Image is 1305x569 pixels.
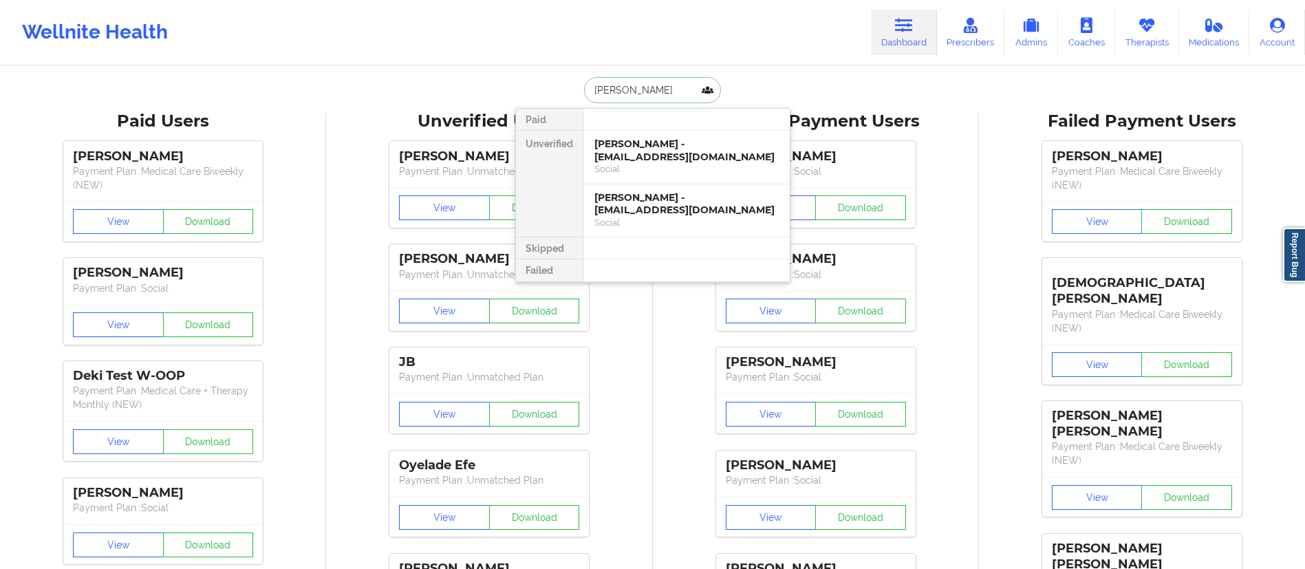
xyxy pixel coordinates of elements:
[399,505,490,530] button: View
[73,533,164,557] button: View
[399,370,579,384] p: Payment Plan : Unmatched Plan
[1052,352,1143,377] button: View
[399,251,579,267] div: [PERSON_NAME]
[73,429,164,454] button: View
[815,402,906,427] button: Download
[73,281,253,295] p: Payment Plan : Social
[73,501,253,515] p: Payment Plan : Social
[1052,485,1143,510] button: View
[73,384,253,411] p: Payment Plan : Medical Care + Therapy Monthly (NEW)
[1052,308,1232,335] p: Payment Plan : Medical Care Biweekly (NEW)
[1141,485,1232,510] button: Download
[726,149,906,164] div: [PERSON_NAME]
[726,354,906,370] div: [PERSON_NAME]
[594,191,779,217] div: [PERSON_NAME] - [EMAIL_ADDRESS][DOMAIN_NAME]
[73,164,253,192] p: Payment Plan : Medical Care Biweekly (NEW)
[1052,408,1232,440] div: [PERSON_NAME] [PERSON_NAME]
[1283,228,1305,282] a: Report Bug
[1004,10,1058,55] a: Admins
[163,209,254,234] button: Download
[1052,265,1232,307] div: [DEMOGRAPHIC_DATA][PERSON_NAME]
[1052,209,1143,234] button: View
[1052,149,1232,164] div: [PERSON_NAME]
[871,10,937,55] a: Dashboard
[1058,10,1115,55] a: Coaches
[1249,10,1305,55] a: Account
[726,473,906,487] p: Payment Plan : Social
[726,268,906,281] p: Payment Plan : Social
[726,299,817,323] button: View
[1141,209,1232,234] button: Download
[489,402,580,427] button: Download
[815,195,906,220] button: Download
[726,505,817,530] button: View
[399,473,579,487] p: Payment Plan : Unmatched Plan
[489,299,580,323] button: Download
[10,111,316,132] div: Paid Users
[815,299,906,323] button: Download
[726,164,906,178] p: Payment Plan : Social
[989,111,1295,132] div: Failed Payment Users
[1179,10,1250,55] a: Medications
[594,163,779,175] div: Social
[726,370,906,384] p: Payment Plan : Social
[1115,10,1179,55] a: Therapists
[163,533,254,557] button: Download
[516,237,583,259] div: Skipped
[399,268,579,281] p: Payment Plan : Unmatched Plan
[516,259,583,281] div: Failed
[399,164,579,178] p: Payment Plan : Unmatched Plan
[1141,352,1232,377] button: Download
[489,195,580,220] button: Download
[1052,164,1232,192] p: Payment Plan : Medical Care Biweekly (NEW)
[1052,440,1232,467] p: Payment Plan : Medical Care Biweekly (NEW)
[399,195,490,220] button: View
[516,131,583,237] div: Unverified
[73,149,253,164] div: [PERSON_NAME]
[336,111,643,132] div: Unverified Users
[399,149,579,164] div: [PERSON_NAME]
[163,312,254,337] button: Download
[399,299,490,323] button: View
[662,111,969,132] div: Skipped Payment Users
[399,354,579,370] div: JB
[937,10,1005,55] a: Prescribers
[594,138,779,163] div: [PERSON_NAME] - [EMAIL_ADDRESS][DOMAIN_NAME]
[73,265,253,281] div: [PERSON_NAME]
[73,209,164,234] button: View
[73,368,253,384] div: Deki Test W-OOP
[399,402,490,427] button: View
[73,312,164,337] button: View
[516,109,583,131] div: Paid
[399,458,579,473] div: Oyelade Efe
[815,505,906,530] button: Download
[594,217,779,228] div: Social
[726,402,817,427] button: View
[489,505,580,530] button: Download
[163,429,254,454] button: Download
[73,485,253,501] div: [PERSON_NAME]
[726,251,906,267] div: [PERSON_NAME]
[726,458,906,473] div: [PERSON_NAME]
